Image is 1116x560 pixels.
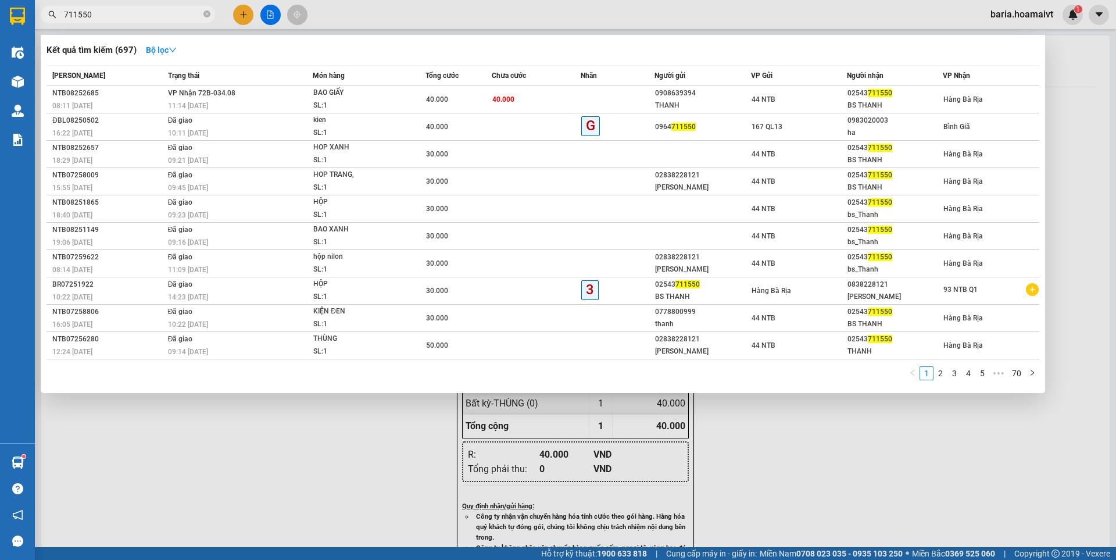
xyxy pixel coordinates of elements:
[168,171,193,179] span: Đã giao
[12,47,24,59] img: warehouse-icon
[168,280,193,288] span: Đã giao
[52,142,164,154] div: NTB08252657
[1029,369,1036,376] span: right
[313,169,400,181] div: HOP TRANG,
[52,169,164,181] div: NTB07258009
[1026,283,1039,296] span: plus-circle
[976,367,989,380] a: 5
[426,150,448,158] span: 30.000
[168,293,208,301] span: 14:23 [DATE]
[847,181,942,194] div: BS THANH
[947,366,961,380] li: 3
[52,211,92,219] span: 18:40 [DATE]
[962,367,975,380] a: 4
[313,251,400,263] div: hộp nilon
[313,236,400,249] div: SL: 1
[52,72,105,80] span: [PERSON_NAME]
[847,99,942,112] div: BS THANH
[933,366,947,380] li: 2
[752,314,775,322] span: 44 NTB
[943,232,983,240] span: Hàng Bà Rịa
[868,226,892,234] span: 711550
[847,115,942,127] div: 0983020003
[12,105,24,117] img: warehouse-icon
[989,366,1008,380] li: Next 5 Pages
[52,293,92,301] span: 10:22 [DATE]
[847,87,942,99] div: 02543
[52,197,164,209] div: NTB08251865
[847,318,942,330] div: BS THANH
[168,89,235,97] span: VP Nhận 72B-034.08
[52,333,164,345] div: NTB07256280
[847,306,942,318] div: 02543
[1025,366,1039,380] button: right
[313,196,400,209] div: HỘP
[934,367,947,380] a: 2
[12,483,23,494] span: question-circle
[847,251,942,263] div: 02543
[168,156,208,165] span: 09:21 [DATE]
[847,291,942,303] div: [PERSON_NAME]
[168,253,193,261] span: Đã giao
[313,127,400,140] div: SL: 1
[426,232,448,240] span: 30.000
[426,205,448,213] span: 30.000
[943,259,983,267] span: Hàng Bà Rịa
[168,348,208,356] span: 09:14 [DATE]
[12,76,24,88] img: warehouse-icon
[655,181,750,194] div: [PERSON_NAME]
[52,102,92,110] span: 08:11 [DATE]
[313,318,400,331] div: SL: 1
[137,41,186,59] button: Bộ lọcdown
[752,123,782,131] span: 167 QL13
[426,95,448,104] span: 40.000
[655,291,750,303] div: BS THANH
[146,45,177,55] strong: Bộ lọc
[920,366,933,380] li: 1
[168,116,193,124] span: Đã giao
[52,129,92,137] span: 16:22 [DATE]
[868,144,892,152] span: 711550
[655,169,750,181] div: 02838228121
[906,366,920,380] li: Previous Page
[654,72,685,80] span: Người gửi
[168,144,193,152] span: Đã giao
[22,455,26,458] sup: 1
[425,72,459,80] span: Tổng cước
[847,279,942,291] div: 0838228121
[169,46,177,54] span: down
[989,366,1008,380] span: •••
[426,123,448,131] span: 40.000
[975,366,989,380] li: 5
[168,211,208,219] span: 09:23 [DATE]
[943,72,970,80] span: VP Nhận
[751,72,772,80] span: VP Gửi
[655,251,750,263] div: 02838228121
[46,44,137,56] h3: Kết quả tìm kiếm ( 697 )
[655,318,750,330] div: thanh
[655,279,750,291] div: 02543
[52,320,92,329] span: 16:05 [DATE]
[752,205,775,213] span: 44 NTB
[168,226,193,234] span: Đã giao
[671,123,696,131] span: 711550
[655,263,750,276] div: [PERSON_NAME]
[847,142,942,154] div: 02543
[847,224,942,236] div: 02543
[868,308,892,316] span: 711550
[168,308,193,316] span: Đã giao
[847,72,884,80] span: Người nhận
[52,238,92,247] span: 19:06 [DATE]
[847,345,942,358] div: THANH
[752,150,775,158] span: 44 NTB
[1008,367,1025,380] a: 70
[943,150,983,158] span: Hàng Bà Rịa
[313,333,400,345] div: THÙNG
[961,366,975,380] li: 4
[655,306,750,318] div: 0778800999
[1008,366,1025,380] li: 70
[313,278,400,291] div: HỘP
[426,287,448,295] span: 30.000
[168,102,208,110] span: 11:14 [DATE]
[752,341,775,349] span: 44 NTB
